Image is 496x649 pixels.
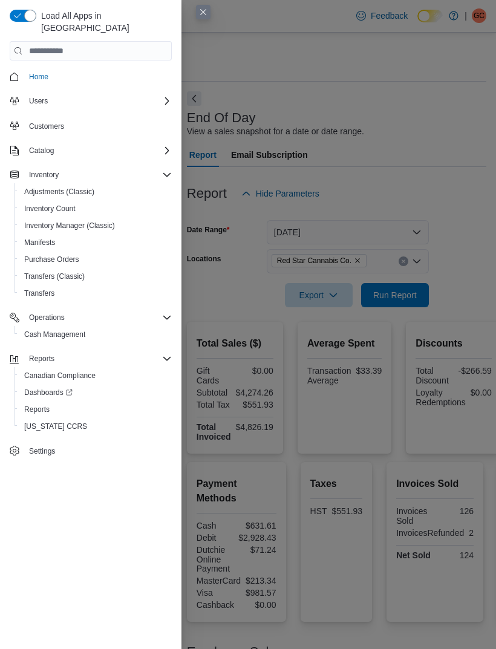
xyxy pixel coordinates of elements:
[19,368,100,383] a: Canadian Compliance
[24,168,64,182] button: Inventory
[19,286,59,301] a: Transfers
[24,143,59,158] button: Catalog
[19,402,172,417] span: Reports
[24,94,53,108] button: Users
[29,313,65,322] span: Operations
[5,68,177,85] button: Home
[24,204,76,214] span: Inventory Count
[24,351,59,366] button: Reports
[24,255,79,264] span: Purchase Orders
[36,10,172,34] span: Load All Apps in [GEOGRAPHIC_DATA]
[19,327,90,342] a: Cash Management
[15,200,177,217] button: Inventory Count
[24,69,172,84] span: Home
[19,269,172,284] span: Transfers (Classic)
[24,330,85,339] span: Cash Management
[19,419,172,434] span: Washington CCRS
[24,221,115,230] span: Inventory Manager (Classic)
[15,183,177,200] button: Adjustments (Classic)
[19,235,172,250] span: Manifests
[19,218,172,233] span: Inventory Manager (Classic)
[19,286,172,301] span: Transfers
[15,234,177,251] button: Manifests
[5,142,177,159] button: Catalog
[19,385,77,400] a: Dashboards
[24,119,69,134] a: Customers
[15,401,177,418] button: Reports
[19,235,60,250] a: Manifests
[5,93,177,109] button: Users
[24,444,60,458] a: Settings
[19,402,54,417] a: Reports
[19,218,120,233] a: Inventory Manager (Classic)
[19,252,172,267] span: Purchase Orders
[24,118,172,133] span: Customers
[24,388,73,397] span: Dashboards
[15,268,177,285] button: Transfers (Classic)
[19,385,172,400] span: Dashboards
[24,187,94,197] span: Adjustments (Classic)
[29,122,64,131] span: Customers
[29,96,48,106] span: Users
[19,327,172,342] span: Cash Management
[29,72,48,82] span: Home
[19,252,84,267] a: Purchase Orders
[15,384,177,401] a: Dashboards
[29,170,59,180] span: Inventory
[19,184,172,199] span: Adjustments (Classic)
[196,5,210,19] button: Close this dialog
[19,419,92,434] a: [US_STATE] CCRS
[29,146,54,155] span: Catalog
[24,371,96,380] span: Canadian Compliance
[5,166,177,183] button: Inventory
[5,442,177,460] button: Settings
[24,310,172,325] span: Operations
[24,310,70,325] button: Operations
[24,289,54,298] span: Transfers
[15,367,177,384] button: Canadian Compliance
[19,269,90,284] a: Transfers (Classic)
[24,94,172,108] span: Users
[24,143,172,158] span: Catalog
[5,117,177,134] button: Customers
[15,285,177,302] button: Transfers
[19,201,172,216] span: Inventory Count
[24,168,172,182] span: Inventory
[29,354,54,364] span: Reports
[19,184,99,199] a: Adjustments (Classic)
[5,350,177,367] button: Reports
[19,201,80,216] a: Inventory Count
[24,272,85,281] span: Transfers (Classic)
[24,422,87,431] span: [US_STATE] CCRS
[15,251,177,268] button: Purchase Orders
[15,217,177,234] button: Inventory Manager (Classic)
[24,443,172,458] span: Settings
[29,446,55,456] span: Settings
[19,368,172,383] span: Canadian Compliance
[15,326,177,343] button: Cash Management
[15,418,177,435] button: [US_STATE] CCRS
[24,405,50,414] span: Reports
[24,238,55,247] span: Manifests
[5,309,177,326] button: Operations
[24,70,53,84] a: Home
[24,351,172,366] span: Reports
[10,63,172,462] nav: Complex example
